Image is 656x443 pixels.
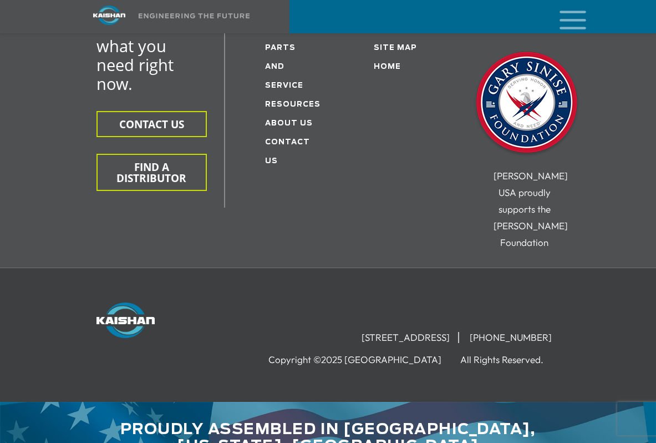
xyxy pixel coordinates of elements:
[96,154,207,191] button: FIND A DISTRIBUTOR
[461,332,560,343] li: [PHONE_NUMBER]
[265,139,310,165] a: Contact Us
[353,332,459,343] li: [STREET_ADDRESS]
[96,303,155,338] img: Kaishan
[460,354,560,365] li: All Rights Reserved.
[265,101,321,108] a: Resources
[374,63,401,71] a: Home
[265,120,313,127] a: About Us
[494,170,568,248] span: [PERSON_NAME] USA proudly supports the [PERSON_NAME] Foundation
[96,111,207,137] button: CONTACT US
[139,13,250,18] img: Engineering the future
[68,6,151,25] img: kaishan logo
[471,48,582,159] img: Gary Sinise Foundation
[555,7,574,26] a: mobile menu
[374,44,417,52] a: Site Map
[268,354,458,365] li: Copyright ©2025 [GEOGRAPHIC_DATA]
[265,44,303,89] a: Parts and service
